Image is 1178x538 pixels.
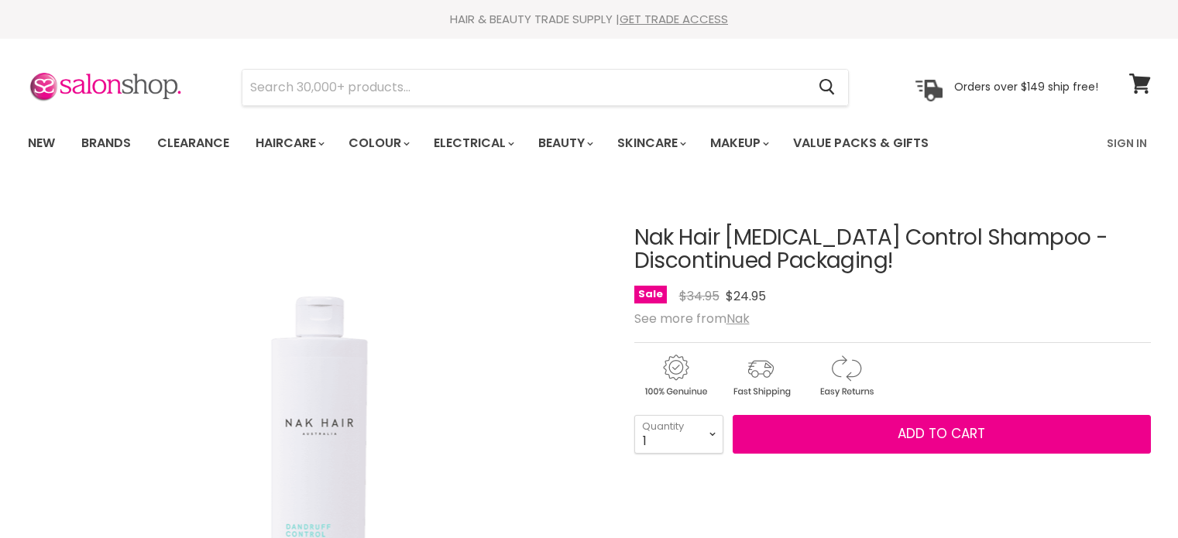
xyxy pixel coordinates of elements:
[337,127,419,159] a: Colour
[1097,127,1156,159] a: Sign In
[620,11,728,27] a: GET TRADE ACCESS
[16,127,67,159] a: New
[634,226,1151,274] h1: Nak Hair [MEDICAL_DATA] Control Shampoo - Discontinued Packaging!
[954,80,1098,94] p: Orders over $149 ship free!
[733,415,1151,454] button: Add to cart
[16,121,1019,166] ul: Main menu
[9,12,1170,27] div: HAIR & BEAUTY TRADE SUPPLY |
[634,310,750,327] span: See more from
[9,121,1170,166] nav: Main
[634,352,716,399] img: genuine.gif
[726,310,750,327] a: Nak
[781,127,940,159] a: Value Packs & Gifts
[527,127,603,159] a: Beauty
[807,70,848,105] button: Search
[242,70,807,105] input: Search
[726,287,766,305] span: $24.95
[242,69,849,106] form: Product
[805,352,887,399] img: returns.gif
[606,127,695,159] a: Skincare
[898,424,985,443] span: Add to cart
[70,127,143,159] a: Brands
[422,127,524,159] a: Electrical
[146,127,241,159] a: Clearance
[244,127,334,159] a: Haircare
[699,127,778,159] a: Makeup
[720,352,802,399] img: shipping.gif
[634,415,723,454] select: Quantity
[634,286,667,303] span: Sale
[679,287,720,305] span: $34.95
